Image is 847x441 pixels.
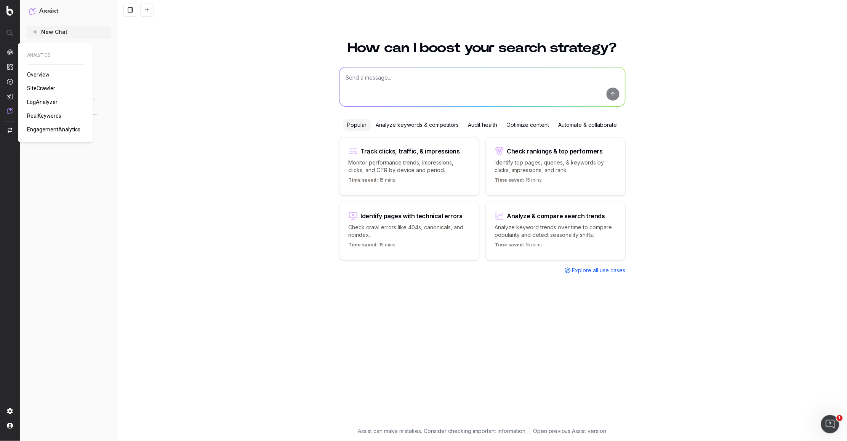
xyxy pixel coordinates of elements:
[7,78,13,85] img: Activation
[565,267,626,274] a: Explore all use cases
[6,6,13,16] img: Botify logo
[27,99,58,105] span: LogAnalyzer
[464,119,502,131] div: Audit health
[7,408,13,414] img: Setting
[27,71,53,78] a: Overview
[7,49,13,55] img: Analytics
[502,119,554,131] div: Optimize content
[26,26,111,38] button: New Chat
[361,148,460,154] div: Track clicks, traffic, & impressions
[507,213,605,219] div: Analyze & compare search trends
[495,177,525,183] span: Time saved:
[29,8,36,15] img: Assist
[358,427,527,435] p: Assist can make mistakes. Consider checking important information.
[349,159,470,174] p: Monitor performance trends, impressions, clicks, and CTR by device and period.
[27,112,65,120] a: RealKeywords
[7,93,13,99] img: Studio
[495,177,542,186] p: 15 mins
[349,177,396,186] p: 15 mins
[27,85,56,91] span: SiteCrawler
[495,224,616,239] p: Analyze keyword trends over time to compare popularity and detect seasonality shifts.
[371,119,464,131] div: Analyze keywords & competitors
[27,72,50,78] span: Overview
[27,126,84,133] a: EngagementAnalytics
[27,126,81,133] span: EngagementAnalytics
[39,6,59,17] h1: Assist
[27,98,61,106] a: LogAnalyzer
[495,159,616,174] p: Identify top pages, queries, & keywords by clicks, impressions, and rank.
[349,242,378,248] span: Time saved:
[349,242,396,251] p: 15 mins
[29,6,108,17] button: Assist
[27,85,59,92] a: SiteCrawler
[27,52,84,58] span: ANALYTICS
[572,267,626,274] span: Explore all use cases
[8,128,12,133] img: Switch project
[26,41,111,53] a: How to use Assist
[554,119,622,131] div: Automate & collaborate
[7,423,13,429] img: My account
[349,177,378,183] span: Time saved:
[837,415,843,421] span: 1
[349,224,470,239] p: Check crawl errors like 404s, canonicals, and noindex.
[821,415,839,433] iframe: Intercom live chat
[7,64,13,70] img: Intelligence
[507,148,603,154] div: Check rankings & top performers
[27,113,62,119] span: RealKeywords
[339,41,626,55] h1: How can I boost your search strategy?
[343,119,371,131] div: Popular
[361,213,463,219] div: Identify pages with technical errors
[7,108,13,114] img: Assist
[533,427,607,435] a: Open previous Assist version
[495,242,542,251] p: 15 mins
[495,242,525,248] span: Time saved:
